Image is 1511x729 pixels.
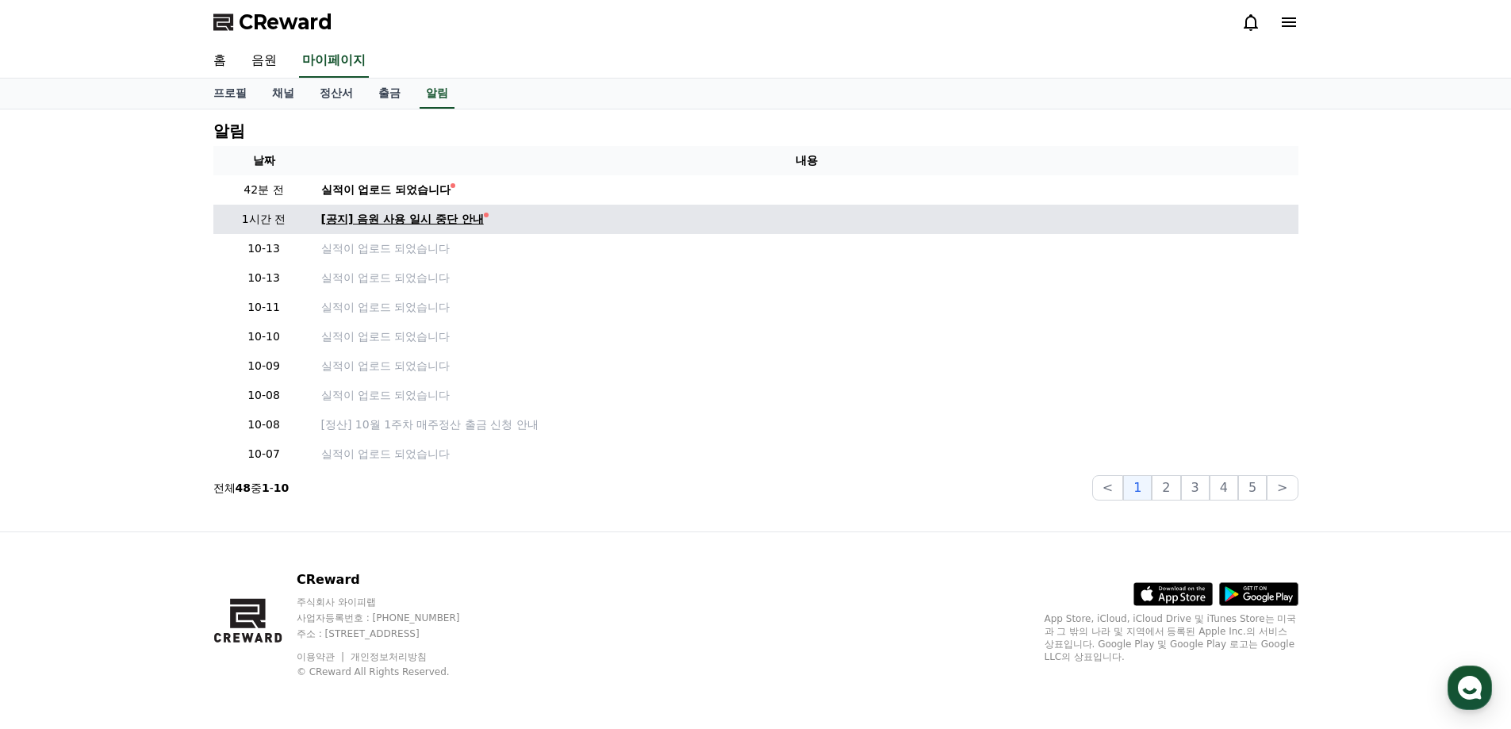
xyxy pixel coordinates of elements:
strong: 48 [236,482,251,494]
button: 5 [1238,475,1267,501]
a: 실적이 업로드 되었습니다 [321,387,1292,404]
a: CReward [213,10,332,35]
span: 대화 [145,528,164,540]
p: 10-13 [220,240,309,257]
p: 주소 : [STREET_ADDRESS] [297,627,490,640]
p: 1시간 전 [220,211,309,228]
button: 1 [1123,475,1152,501]
a: 홈 [5,503,105,543]
div: [공지] 음원 사용 일시 중단 안내 [321,211,484,228]
a: 음원 [239,44,290,78]
a: 실적이 업로드 되었습니다 [321,446,1292,462]
strong: 10 [274,482,289,494]
p: 사업자등록번호 : [PHONE_NUMBER] [297,612,490,624]
a: 실적이 업로드 되었습니다 [321,240,1292,257]
button: > [1267,475,1298,501]
p: 42분 전 [220,182,309,198]
p: 주식회사 와이피랩 [297,596,490,608]
th: 내용 [315,146,1298,175]
p: CReward [297,570,490,589]
a: 대화 [105,503,205,543]
button: < [1092,475,1123,501]
div: 실적이 업로드 되었습니다 [321,182,451,198]
a: 개인정보처리방침 [351,651,427,662]
p: 10-10 [220,328,309,345]
a: 마이페이지 [299,44,369,78]
p: 10-13 [220,270,309,286]
h4: 알림 [213,122,245,140]
a: 정산서 [307,79,366,109]
a: 설정 [205,503,305,543]
a: 채널 [259,79,307,109]
p: 10-11 [220,299,309,316]
a: 실적이 업로드 되었습니다 [321,182,1292,198]
a: 실적이 업로드 되었습니다 [321,328,1292,345]
span: CReward [239,10,332,35]
a: 실적이 업로드 되었습니다 [321,270,1292,286]
a: 이용약관 [297,651,347,662]
strong: 1 [262,482,270,494]
p: 10-08 [220,416,309,433]
a: 출금 [366,79,413,109]
a: 프로필 [201,79,259,109]
p: © CReward All Rights Reserved. [297,666,490,678]
a: [정산] 10월 1주차 매주정산 출금 신청 안내 [321,416,1292,433]
p: 전체 중 - [213,480,290,496]
p: App Store, iCloud, iCloud Drive 및 iTunes Store는 미국과 그 밖의 나라 및 지역에서 등록된 Apple Inc.의 서비스 상표입니다. Goo... [1045,612,1298,663]
p: 10-09 [220,358,309,374]
p: 10-08 [220,387,309,404]
p: 10-07 [220,446,309,462]
button: 2 [1152,475,1180,501]
button: 3 [1181,475,1210,501]
span: 설정 [245,527,264,539]
a: 홈 [201,44,239,78]
a: 실적이 업로드 되었습니다 [321,358,1292,374]
button: 4 [1210,475,1238,501]
a: 실적이 업로드 되었습니다 [321,299,1292,316]
a: [공지] 음원 사용 일시 중단 안내 [321,211,1292,228]
th: 날짜 [213,146,315,175]
span: 홈 [50,527,59,539]
a: 알림 [420,79,454,109]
